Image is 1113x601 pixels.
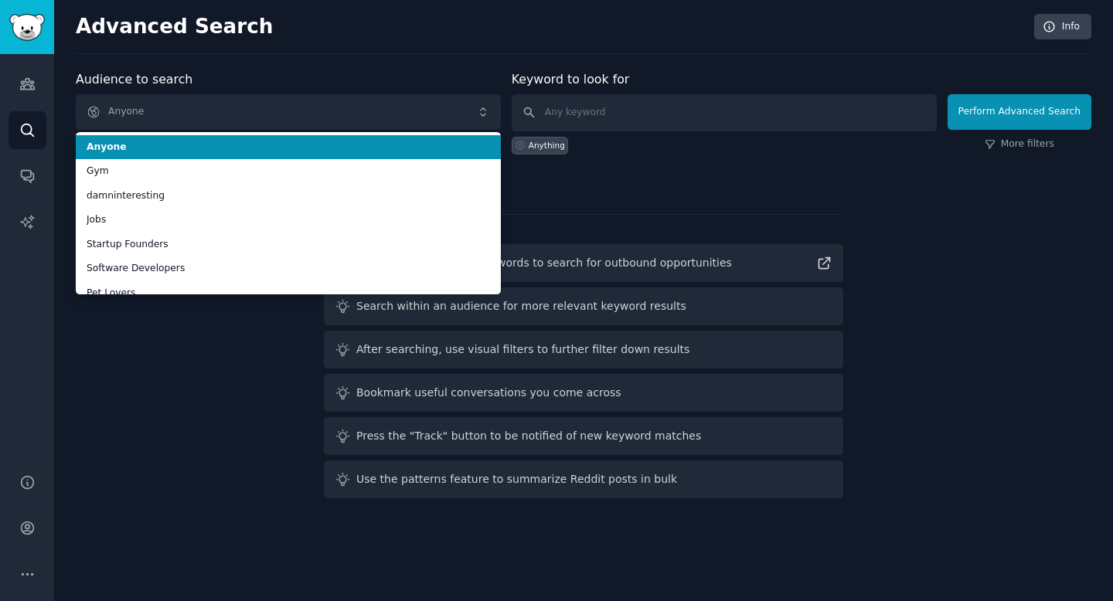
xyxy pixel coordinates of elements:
[356,471,677,487] div: Use the patterns feature to summarize Reddit posts in bulk
[87,165,490,178] span: Gym
[985,138,1054,151] a: More filters
[356,298,686,314] div: Search within an audience for more relevant keyword results
[87,189,490,203] span: damninteresting
[87,238,490,252] span: Startup Founders
[76,132,501,294] ul: Anyone
[87,213,490,227] span: Jobs
[9,14,45,41] img: GummySearch logo
[87,262,490,276] span: Software Developers
[512,94,937,131] input: Any keyword
[76,94,501,130] button: Anyone
[356,428,701,444] div: Press the "Track" button to be notified of new keyword matches
[76,72,192,87] label: Audience to search
[87,141,490,154] span: Anyone
[356,385,621,401] div: Bookmark useful conversations you come across
[356,255,732,271] div: Read guide on helpful keywords to search for outbound opportunities
[529,140,565,151] div: Anything
[948,94,1091,130] button: Perform Advanced Search
[356,341,689,358] div: After searching, use visual filters to further filter down results
[512,72,630,87] label: Keyword to look for
[1034,14,1091,40] a: Info
[87,287,490,300] span: Pet Lovers
[76,15,1026,39] h2: Advanced Search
